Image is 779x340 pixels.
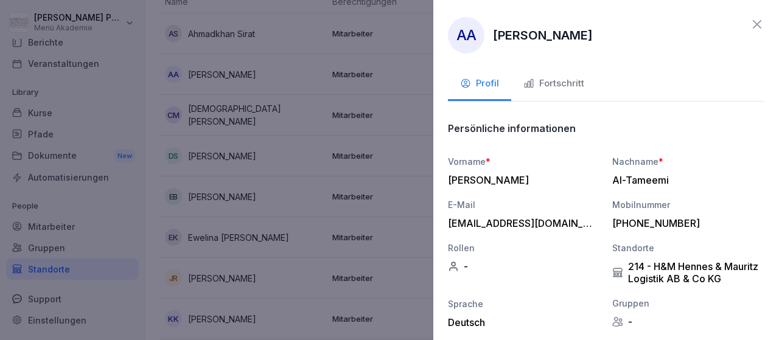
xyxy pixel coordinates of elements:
[448,198,600,211] div: E-Mail
[612,217,758,229] div: [PHONE_NUMBER]
[511,68,596,101] button: Fortschritt
[448,260,600,272] div: -
[612,155,764,168] div: Nachname
[612,316,764,328] div: -
[448,68,511,101] button: Profil
[448,241,600,254] div: Rollen
[448,174,594,186] div: [PERSON_NAME]
[448,316,600,328] div: Deutsch
[460,77,499,91] div: Profil
[448,122,576,134] p: Persönliche informationen
[448,217,594,229] div: [EMAIL_ADDRESS][DOMAIN_NAME]
[448,17,484,54] div: AA
[612,297,764,310] div: Gruppen
[448,297,600,310] div: Sprache
[612,174,758,186] div: Al-Tameemi
[523,77,584,91] div: Fortschritt
[612,241,764,254] div: Standorte
[612,198,764,211] div: Mobilnummer
[448,155,600,168] div: Vorname
[493,26,593,44] p: [PERSON_NAME]
[612,260,764,285] div: 214 - H&M Hennes & Mauritz Logistik AB & Co KG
